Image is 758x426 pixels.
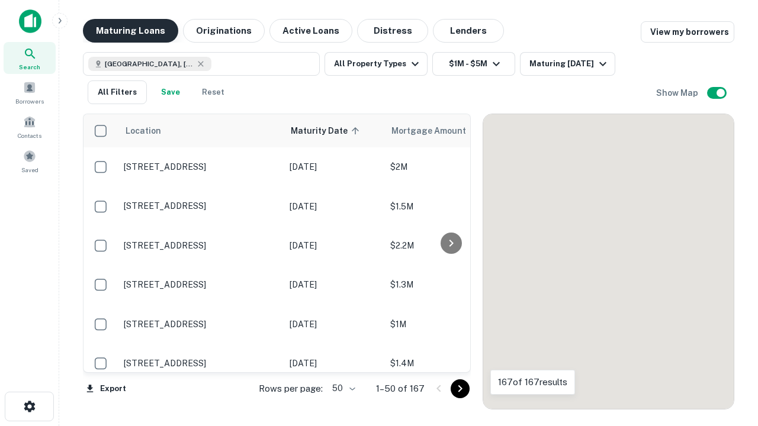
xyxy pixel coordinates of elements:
a: View my borrowers [641,21,734,43]
a: Contacts [4,111,56,143]
img: capitalize-icon.png [19,9,41,33]
button: Export [83,380,129,398]
p: [DATE] [290,160,378,173]
a: Borrowers [4,76,56,108]
a: Search [4,42,56,74]
iframe: Chat Widget [699,331,758,388]
p: [STREET_ADDRESS] [124,358,278,369]
p: $2M [390,160,509,173]
div: Maturing [DATE] [529,57,610,71]
p: Rows per page: [259,382,323,396]
p: [STREET_ADDRESS] [124,240,278,251]
button: Save your search to get updates of matches that match your search criteria. [152,80,189,104]
p: $1M [390,318,509,331]
button: All Property Types [325,52,428,76]
button: Lenders [433,19,504,43]
th: Location [118,114,284,147]
button: $1M - $5M [432,52,515,76]
span: Mortgage Amount [391,124,481,138]
p: [STREET_ADDRESS] [124,279,278,290]
button: Reset [194,80,232,104]
button: [GEOGRAPHIC_DATA], [GEOGRAPHIC_DATA], [GEOGRAPHIC_DATA] [83,52,320,76]
button: All Filters [88,80,147,104]
p: 167 of 167 results [498,375,567,389]
th: Maturity Date [284,114,384,147]
span: Saved [21,165,38,175]
div: 50 [327,380,357,397]
p: [DATE] [290,357,378,370]
p: $2.2M [390,239,509,252]
p: $1.3M [390,278,509,291]
span: Maturity Date [291,124,363,138]
p: [DATE] [290,239,378,252]
span: Location [125,124,161,138]
p: [DATE] [290,278,378,291]
p: [STREET_ADDRESS] [124,201,278,211]
p: 1–50 of 167 [376,382,425,396]
span: Search [19,62,40,72]
button: Maturing Loans [83,19,178,43]
button: Go to next page [451,379,470,398]
h6: Show Map [656,86,700,99]
p: [STREET_ADDRESS] [124,162,278,172]
span: Contacts [18,131,41,140]
p: $1.4M [390,357,509,370]
p: $1.5M [390,200,509,213]
button: Originations [183,19,265,43]
button: Distress [357,19,428,43]
p: [DATE] [290,318,378,331]
div: 0 0 [483,114,734,409]
span: [GEOGRAPHIC_DATA], [GEOGRAPHIC_DATA], [GEOGRAPHIC_DATA] [105,59,194,69]
button: Maturing [DATE] [520,52,615,76]
th: Mortgage Amount [384,114,515,147]
a: Saved [4,145,56,177]
span: Borrowers [15,96,44,106]
p: [STREET_ADDRESS] [124,319,278,330]
button: Active Loans [269,19,352,43]
p: [DATE] [290,200,378,213]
